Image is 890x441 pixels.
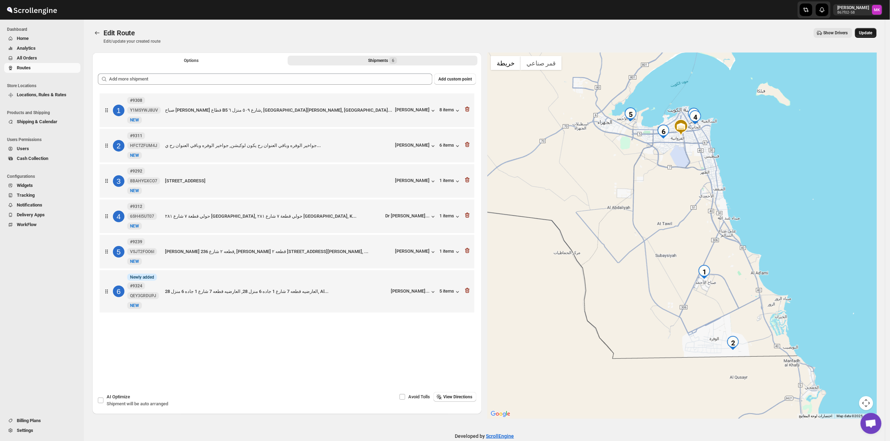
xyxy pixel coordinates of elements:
[491,56,521,70] button: عرض خريطة الشارع
[439,213,461,220] button: 1 items
[395,107,437,114] button: [PERSON_NAME]
[624,107,638,121] div: 5
[439,288,461,295] button: 5 items
[130,153,139,158] span: NEW
[165,248,392,255] div: [PERSON_NAME] قطعه ٢ شارع 236, [PERSON_NAME] قطعه ٢ [STREET_ADDRESS][PERSON_NAME], ...
[109,73,432,85] input: Add more shipment
[395,142,437,149] div: [PERSON_NAME]
[130,204,142,209] b: #9312
[7,27,80,32] span: Dashboard
[165,107,392,114] div: صباح [PERSON_NAME] قطاع B5 شارع ٥٠٩ منزل ٦, [GEOGRAPHIC_DATA][PERSON_NAME], [GEOGRAPHIC_DATA]...
[837,414,863,418] span: Map data ©2025
[17,183,33,188] span: Widgets
[391,288,430,294] div: [PERSON_NAME]...
[92,68,482,350] div: Selected Shipments
[859,396,873,410] button: عناصر التحكّم بطريقة عرض الخريطة
[113,286,124,297] div: 6
[17,36,29,41] span: Home
[17,222,37,227] span: WorkFlow
[7,174,80,179] span: Configurations
[4,117,80,127] button: Shipping & Calendar
[439,107,461,114] button: 8 items
[165,288,388,295] div: العارضيه قطعه 7 شارع 1 جاده 6 منزل 28, العارضيه قطعه 7 شارع 1 جاده 6 منزل 28, Al...
[439,248,461,255] button: 1 items
[408,394,430,399] span: Avoid Tolls
[100,270,474,313] div: 6InfoNewly added#9324 QEY3GRDUPJNewNEWالعارضيه قطعه 7 شارع 1 جاده 6 منزل 28, العارضيه قطعه 7 شارع...
[385,213,437,220] button: Dr [PERSON_NAME]...
[433,392,476,402] button: View Directions
[4,154,80,163] button: Cash Collection
[439,178,461,185] button: 1 items
[7,137,80,142] span: Users Permissions
[395,178,437,185] button: [PERSON_NAME]
[4,210,80,220] button: Delivery Apps
[7,110,80,115] span: Products and Shipping
[165,177,392,184] div: [STREET_ADDRESS]
[113,105,124,116] div: 1
[385,213,430,218] div: Dr [PERSON_NAME]...
[434,73,476,85] button: Add custom point
[6,1,58,19] img: ScrollEngine
[17,45,36,51] span: Analytics
[824,30,848,36] span: Show Drivers
[4,63,80,73] button: Routes
[4,43,80,53] button: Analytics
[103,29,135,37] span: Edit Route
[4,144,80,154] button: Users
[392,58,394,63] span: 6
[814,28,852,38] button: Show Drivers
[113,211,124,222] div: 4
[4,181,80,190] button: Widgets
[489,409,512,419] img: Google
[4,53,80,63] button: All Orders
[130,107,158,113] span: Y1MSYWJ8UV
[4,220,80,230] button: WorkFlow
[874,8,881,12] text: MK
[130,249,154,254] span: VSJT2FOO6I
[7,83,80,89] span: Store Locations
[96,56,286,65] button: All Route Options
[165,213,382,220] div: حولي قطعة ٧ شارع ٢٨١ [GEOGRAPHIC_DATA], حولي قطعة ٧ شارع ٢٨١ [GEOGRAPHIC_DATA], K...
[92,28,102,38] button: Routes
[391,288,437,295] button: [PERSON_NAME]...
[4,34,80,43] button: Home
[4,190,80,200] button: Tracking
[184,58,199,63] span: Options
[100,199,474,233] div: 4#9312 6SH4I5UT07NewNEWحولي قطعة ٧ شارع ٢٨١ [GEOGRAPHIC_DATA], حولي قطعة ٧ شارع ٢٨١ [GEOGRAPHIC_D...
[130,98,142,103] b: #9308
[130,224,139,229] span: NEW
[17,65,31,70] span: Routes
[838,10,869,15] p: 867f02-58
[4,416,80,426] button: Billing Plans
[489,409,512,419] a: ‏فتح هذه المنطقة في "خرائط Google" (يؤدي ذلك إلى فتح نافذة جديدة)
[443,394,472,400] span: View Directions
[872,5,882,15] span: Mostafa Khalifa
[17,156,48,161] span: Cash Collection
[17,428,33,433] span: Settings
[395,248,437,255] button: [PERSON_NAME]
[688,110,702,124] div: 4
[4,200,80,210] button: Notifications
[726,336,740,350] div: 2
[130,239,142,244] b: #9239
[130,303,139,308] span: NEW
[113,175,124,187] div: 3
[799,414,833,419] button: اختصارات لوحة المفاتيح
[130,213,154,219] span: 6SH4I5UT07
[130,259,139,264] span: NEW
[855,28,877,38] button: Update
[17,92,66,97] span: Locations, Rules & Rates
[4,426,80,435] button: Settings
[17,212,45,217] span: Delivery Apps
[17,202,42,208] span: Notifications
[130,188,139,193] span: NEW
[107,394,130,399] span: AI Optimize
[100,235,474,268] div: 5#9239 VSJT2FOO6INewNEW[PERSON_NAME] قطعه ٢ شارع 236, [PERSON_NAME] قطعه ٢ [STREET_ADDRESS][PERSO...
[521,56,562,70] button: عرض صور القمر الصناعي
[687,108,701,122] div: 3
